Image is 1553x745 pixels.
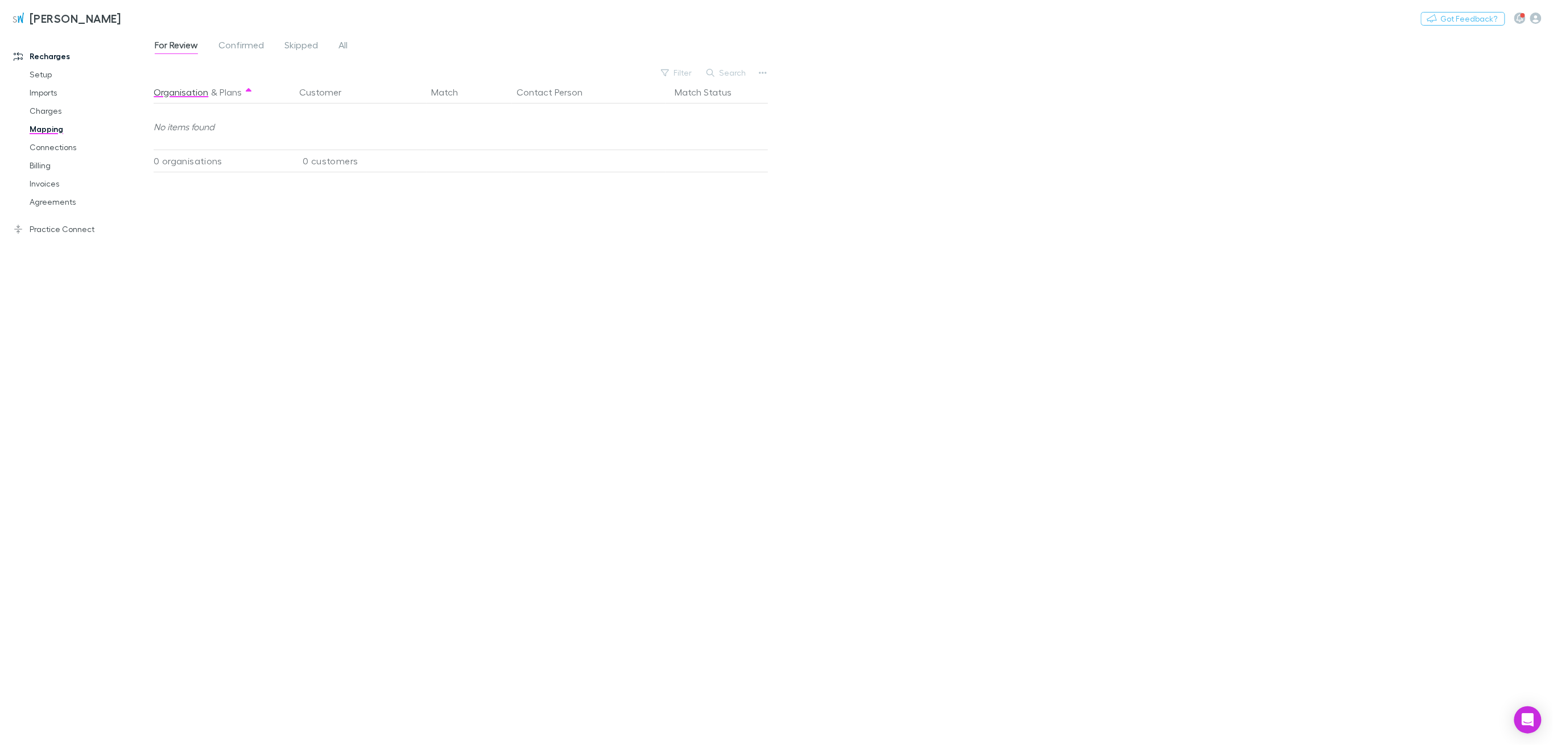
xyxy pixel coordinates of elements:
button: Got Feedback? [1421,12,1505,26]
button: Search [701,66,753,80]
button: Plans [220,81,242,104]
button: Contact Person [517,81,596,104]
div: Open Intercom Messenger [1514,706,1542,734]
span: Skipped [284,39,318,54]
span: Confirmed [218,39,264,54]
a: Charges [18,102,163,120]
a: Mapping [18,120,163,138]
span: For Review [155,39,198,54]
a: Invoices [18,175,163,193]
span: All [338,39,348,54]
button: Customer [299,81,355,104]
div: 0 organisations [154,150,290,172]
div: & [154,81,286,104]
a: Recharges [2,47,163,65]
a: [PERSON_NAME] [5,5,128,32]
a: Setup [18,65,163,84]
a: Connections [18,138,163,156]
a: Agreements [18,193,163,211]
img: Sinclair Wilson's Logo [11,11,25,25]
div: No items found [154,104,762,150]
div: 0 customers [290,150,427,172]
button: Match [431,81,472,104]
button: Match Status [675,81,745,104]
button: Organisation [154,81,208,104]
h3: [PERSON_NAME] [30,11,121,25]
a: Practice Connect [2,220,163,238]
a: Imports [18,84,163,102]
a: Billing [18,156,163,175]
button: Filter [655,66,699,80]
